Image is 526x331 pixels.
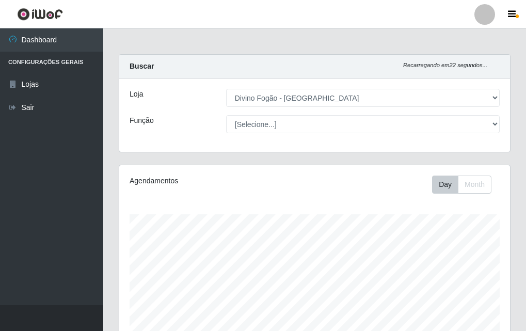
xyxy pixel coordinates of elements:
div: First group [432,176,491,194]
label: Loja [130,89,143,100]
i: Recarregando em 22 segundos... [403,62,487,68]
label: Função [130,115,154,126]
button: Day [432,176,458,194]
div: Toolbar with button groups [432,176,500,194]
strong: Buscar [130,62,154,70]
button: Month [458,176,491,194]
img: CoreUI Logo [17,8,63,21]
div: Agendamentos [130,176,275,186]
